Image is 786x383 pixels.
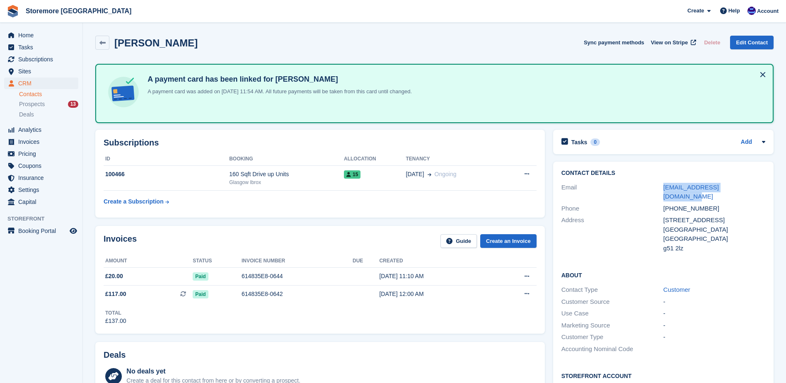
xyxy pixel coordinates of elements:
[584,36,644,49] button: Sync payment methods
[18,78,68,89] span: CRM
[242,290,353,298] div: 614835E8-0642
[4,148,78,160] a: menu
[18,172,68,184] span: Insurance
[663,216,765,225] div: [STREET_ADDRESS]
[19,110,78,119] a: Deals
[19,90,78,98] a: Contacts
[344,153,406,166] th: Allocation
[561,332,663,342] div: Customer Type
[480,234,537,248] a: Create an Invoice
[104,350,126,360] h2: Deals
[229,153,344,166] th: Booking
[561,344,663,354] div: Accounting Nominal Code
[126,366,300,376] div: No deals yet
[663,309,765,318] div: -
[4,78,78,89] a: menu
[379,290,492,298] div: [DATE] 12:00 AM
[18,41,68,53] span: Tasks
[22,4,135,18] a: Storemore [GEOGRAPHIC_DATA]
[571,138,588,146] h2: Tasks
[18,160,68,172] span: Coupons
[7,215,82,223] span: Storefront
[663,204,765,213] div: [PHONE_NUMBER]
[4,225,78,237] a: menu
[379,272,492,281] div: [DATE] 11:10 AM
[4,124,78,136] a: menu
[663,184,719,200] a: [EMAIL_ADDRESS][DOMAIN_NAME]
[18,53,68,65] span: Subscriptions
[229,179,344,186] div: Glasgow Ibrox
[18,148,68,160] span: Pricing
[68,226,78,236] a: Preview store
[730,36,774,49] a: Edit Contact
[104,170,229,179] div: 100466
[4,196,78,208] a: menu
[144,87,412,96] p: A payment card was added on [DATE] 11:54 AM. All future payments will be taken from this card unt...
[114,37,198,48] h2: [PERSON_NAME]
[4,29,78,41] a: menu
[18,124,68,136] span: Analytics
[561,204,663,213] div: Phone
[193,255,242,268] th: Status
[19,111,34,119] span: Deals
[4,184,78,196] a: menu
[105,290,126,298] span: £117.00
[104,194,169,209] a: Create a Subscription
[4,136,78,148] a: menu
[104,255,193,268] th: Amount
[104,153,229,166] th: ID
[663,297,765,307] div: -
[105,272,123,281] span: £20.00
[561,170,765,177] h2: Contact Details
[728,7,740,15] span: Help
[68,101,78,108] div: 13
[4,160,78,172] a: menu
[747,7,756,15] img: Angela
[561,371,765,380] h2: Storefront Account
[105,317,126,325] div: £137.00
[193,290,208,298] span: Paid
[242,272,353,281] div: 614835E8-0644
[701,36,723,49] button: Delete
[4,172,78,184] a: menu
[648,36,698,49] a: View on Stripe
[344,170,360,179] span: 15
[229,170,344,179] div: 160 Sqft Drive up Units
[7,5,19,17] img: stora-icon-8386f47178a22dfd0bd8f6a31ec36ba5ce8667c1dd55bd0f319d3a0aa187defe.svg
[104,138,537,148] h2: Subscriptions
[663,234,765,244] div: [GEOGRAPHIC_DATA]
[4,53,78,65] a: menu
[18,65,68,77] span: Sites
[242,255,353,268] th: Invoice number
[687,7,704,15] span: Create
[18,196,68,208] span: Capital
[590,138,600,146] div: 0
[104,197,164,206] div: Create a Subscription
[561,285,663,295] div: Contact Type
[663,286,690,293] a: Customer
[104,234,137,248] h2: Invoices
[741,138,752,147] a: Add
[440,234,477,248] a: Guide
[4,65,78,77] a: menu
[561,271,765,279] h2: About
[144,75,412,84] h4: A payment card has been linked for [PERSON_NAME]
[663,244,765,253] div: g51 2lz
[663,321,765,330] div: -
[19,100,45,108] span: Prospects
[406,153,503,166] th: Tenancy
[19,100,78,109] a: Prospects 13
[353,255,379,268] th: Due
[18,29,68,41] span: Home
[561,216,663,253] div: Address
[18,225,68,237] span: Booking Portal
[561,321,663,330] div: Marketing Source
[663,225,765,235] div: [GEOGRAPHIC_DATA]
[105,309,126,317] div: Total
[18,184,68,196] span: Settings
[435,171,457,177] span: Ongoing
[561,297,663,307] div: Customer Source
[18,136,68,148] span: Invoices
[757,7,779,15] span: Account
[106,75,141,109] img: card-linked-ebf98d0992dc2aeb22e95c0e3c79077019eb2392cfd83c6a337811c24bc77127.svg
